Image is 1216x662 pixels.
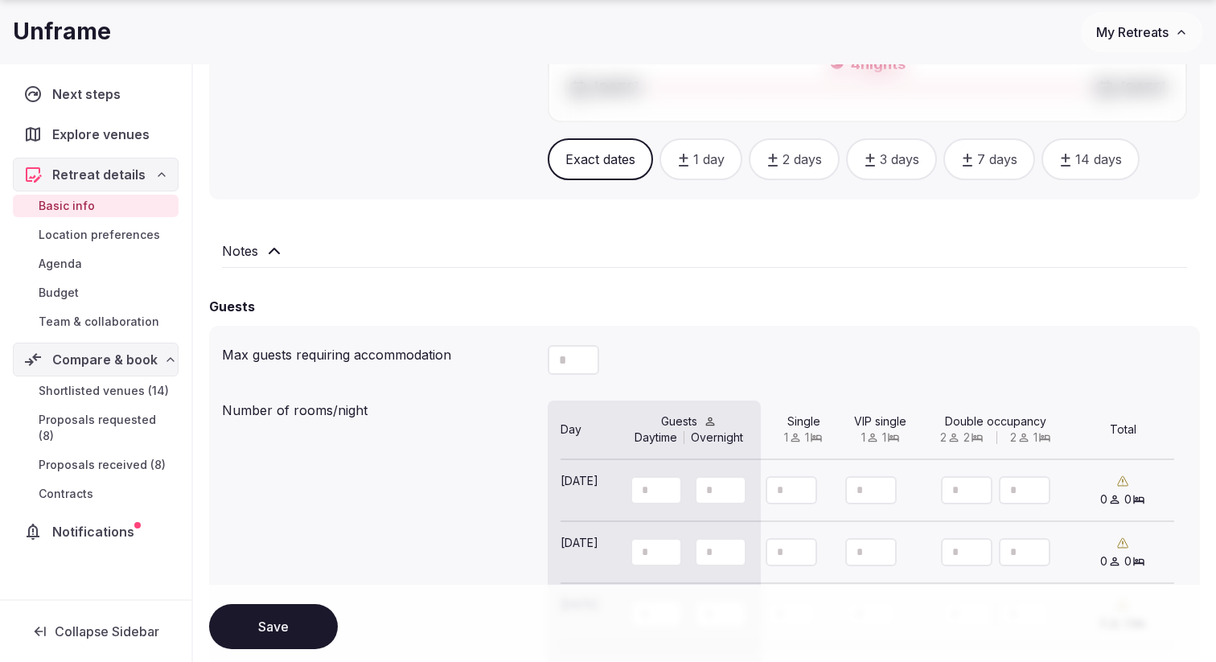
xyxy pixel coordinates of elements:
[1010,430,1017,446] span: 2
[222,394,535,420] div: Number of rooms/night
[963,430,970,446] span: 2
[13,454,179,476] a: Proposals received (8)
[1033,430,1037,446] span: 1
[659,138,742,180] button: 1 day
[930,413,1061,430] div: Double occupancy
[13,253,179,275] a: Agenda
[39,256,82,272] span: Agenda
[209,604,338,649] button: Save
[52,84,127,104] span: Next steps
[13,77,179,111] a: Next steps
[13,483,179,505] a: Contracts
[39,198,95,214] span: Basic info
[209,297,255,316] h2: Guests
[1081,12,1203,52] button: My Retreats
[561,473,612,508] div: [DATE]
[39,457,166,473] span: Proposals received (8)
[13,409,179,447] a: Proposals requested (8)
[13,16,111,47] h1: Unframe
[561,421,612,438] div: Day
[55,623,159,639] span: Collapse Sidebar
[13,380,179,402] a: Shortlisted venues (14)
[13,224,179,246] a: Location preferences
[52,350,158,369] span: Compare & book
[749,138,840,180] button: 2 days
[13,310,179,333] a: Team & collaboration
[635,430,677,446] div: Daytime
[39,314,159,330] span: Team & collaboration
[52,522,141,541] span: Notifications
[1041,138,1140,180] button: 14 days
[784,430,788,446] span: 1
[1100,553,1107,569] span: 0
[13,515,179,549] a: Notifications
[612,413,766,430] div: Guests
[691,430,743,446] div: Overnight
[39,227,160,243] span: Location preferences
[39,412,172,444] span: Proposals requested (8)
[13,282,179,304] a: Budget
[861,430,865,446] span: 1
[943,138,1035,180] button: 7 days
[852,413,910,430] div: VIP single
[222,339,535,364] div: Max guests requiring accommodation
[52,125,156,144] span: Explore venues
[13,117,179,151] a: Explore venues
[222,241,258,261] h2: Notes
[561,535,612,569] div: [DATE]
[39,383,169,399] span: Shortlisted venues (14)
[1100,491,1107,508] span: 0
[52,165,146,184] span: Retreat details
[805,430,809,446] span: 1
[548,138,653,180] button: Exact dates
[940,430,947,446] span: 2
[846,138,937,180] button: 3 days
[39,486,93,502] span: Contracts
[882,430,886,446] span: 1
[13,614,179,649] button: Collapse Sidebar
[1072,421,1174,438] div: Total
[1124,491,1132,508] span: 0
[13,195,179,217] a: Basic info
[774,413,832,430] div: Single
[1096,24,1169,40] span: My Retreats
[1124,553,1132,569] span: 0
[39,285,79,301] span: Budget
